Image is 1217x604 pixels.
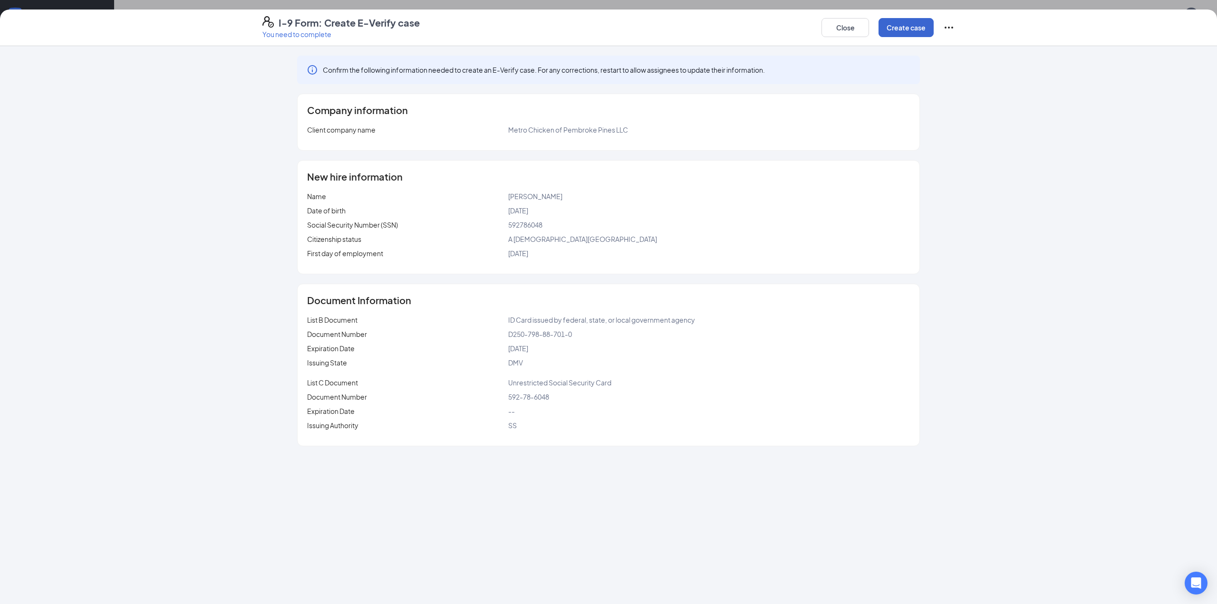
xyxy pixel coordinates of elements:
[508,249,528,258] span: [DATE]
[508,206,528,215] span: [DATE]
[508,235,657,243] span: A [DEMOGRAPHIC_DATA][GEOGRAPHIC_DATA]
[279,16,420,29] h4: I-9 Form: Create E-Verify case
[307,235,361,243] span: Citizenship status
[307,125,376,134] span: Client company name
[307,421,358,430] span: Issuing Authority
[508,330,572,338] span: D250-798-88-701-0
[508,378,611,387] span: Unrestricted Social Security Card
[307,344,355,353] span: Expiration Date
[307,358,347,367] span: Issuing State
[879,18,934,37] button: Create case
[1185,572,1207,594] div: Open Intercom Messenger
[323,65,765,75] span: Confirm the following information needed to create an E-Verify case. For any corrections, restart...
[307,407,355,415] span: Expiration Date
[508,407,515,415] span: --
[307,378,358,387] span: List C Document
[943,22,955,33] svg: Ellipses
[307,105,408,115] span: Company information
[508,421,517,430] span: SS
[307,172,403,182] span: New hire information
[307,249,383,258] span: First day of employment
[307,192,326,201] span: Name
[307,393,367,401] span: Document Number
[262,16,274,28] svg: FormI9EVerifyIcon
[508,316,695,324] span: ID Card issued by federal, state, or local government agency
[307,330,367,338] span: Document Number
[307,221,398,229] span: Social Security Number (SSN)
[307,206,346,215] span: Date of birth
[508,358,523,367] span: DMV
[821,18,869,37] button: Close
[262,29,420,39] p: You need to complete
[508,344,528,353] span: [DATE]
[307,296,411,305] span: Document Information
[508,192,562,201] span: [PERSON_NAME]
[508,393,549,401] span: 592-78-6048
[307,64,318,76] svg: Info
[307,316,357,324] span: List B Document
[508,221,542,229] span: 592786048
[508,125,628,134] span: Metro Chicken of Pembroke Pines LLC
